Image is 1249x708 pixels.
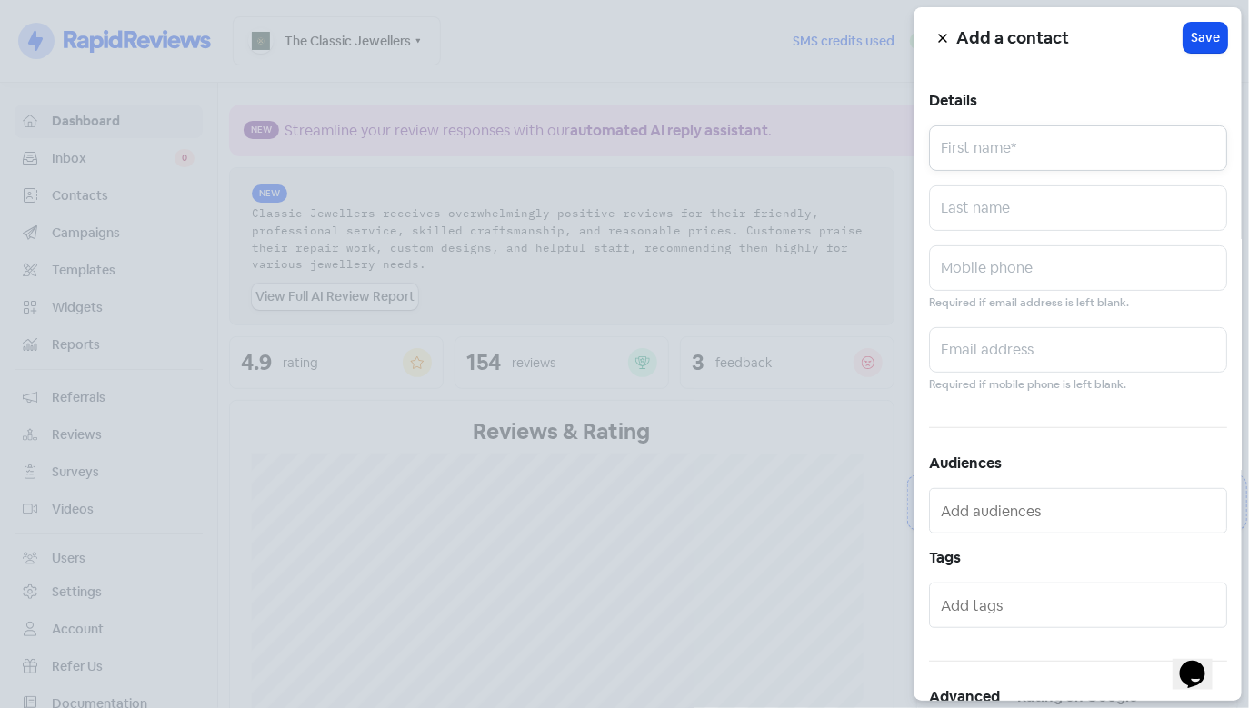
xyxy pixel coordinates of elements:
[929,450,1227,477] h5: Audiences
[956,25,1184,52] h5: Add a contact
[929,327,1227,373] input: Email address
[929,294,1129,312] small: Required if email address is left blank.
[929,245,1227,291] input: Mobile phone
[929,87,1227,115] h5: Details
[1184,23,1227,53] button: Save
[929,376,1126,394] small: Required if mobile phone is left blank.
[929,125,1227,171] input: First name
[941,591,1219,620] input: Add tags
[929,185,1227,231] input: Last name
[1173,635,1231,690] iframe: chat widget
[941,496,1219,525] input: Add audiences
[1191,28,1220,47] span: Save
[929,544,1227,572] h5: Tags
